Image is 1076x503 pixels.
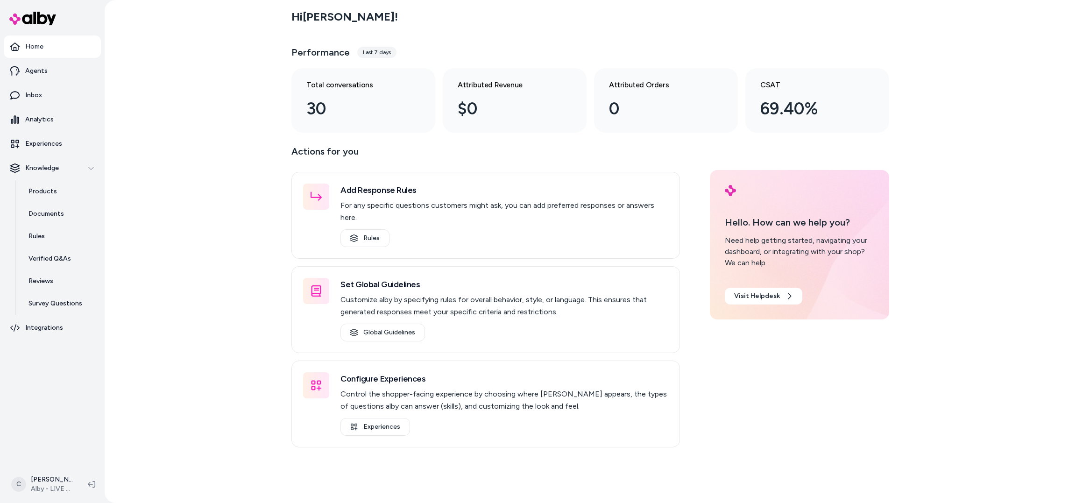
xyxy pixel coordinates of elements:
[609,79,708,91] h3: Attributed Orders
[31,475,73,484] p: [PERSON_NAME]
[25,139,62,149] p: Experiences
[340,199,668,224] p: For any specific questions customers might ask, you can add preferred responses or answers here.
[458,96,557,121] div: $0
[4,108,101,131] a: Analytics
[760,96,859,121] div: 69.40%
[28,299,82,308] p: Survey Questions
[725,215,874,229] p: Hello. How can we help you?
[357,47,396,58] div: Last 7 days
[725,235,874,269] div: Need help getting started, navigating your dashboard, or integrating with your shop? We can help.
[306,96,405,121] div: 30
[4,84,101,106] a: Inbox
[725,288,802,305] a: Visit Helpdesk
[19,225,101,248] a: Rules
[745,68,889,133] a: CSAT 69.40%
[458,79,557,91] h3: Attributed Revenue
[291,46,350,59] h3: Performance
[19,203,101,225] a: Documents
[9,12,56,25] img: alby Logo
[25,42,43,51] p: Home
[760,79,859,91] h3: CSAT
[4,157,101,179] button: Knowledge
[594,68,738,133] a: Attributed Orders 0
[25,66,48,76] p: Agents
[340,278,668,291] h3: Set Global Guidelines
[340,372,668,385] h3: Configure Experiences
[28,187,57,196] p: Products
[340,184,668,197] h3: Add Response Rules
[11,477,26,492] span: C
[340,388,668,412] p: Control the shopper-facing experience by choosing where [PERSON_NAME] appears, the types of quest...
[6,469,80,499] button: C[PERSON_NAME]Alby - LIVE on [DOMAIN_NAME]
[291,10,398,24] h2: Hi [PERSON_NAME] !
[4,35,101,58] a: Home
[725,185,736,196] img: alby Logo
[340,229,389,247] a: Rules
[4,133,101,155] a: Experiences
[28,276,53,286] p: Reviews
[340,418,410,436] a: Experiences
[19,180,101,203] a: Products
[25,115,54,124] p: Analytics
[340,294,668,318] p: Customize alby by specifying rules for overall behavior, style, or language. This ensures that ge...
[31,484,73,494] span: Alby - LIVE on [DOMAIN_NAME]
[28,209,64,219] p: Documents
[25,91,42,100] p: Inbox
[19,270,101,292] a: Reviews
[4,60,101,82] a: Agents
[25,323,63,333] p: Integrations
[443,68,587,133] a: Attributed Revenue $0
[4,317,101,339] a: Integrations
[19,248,101,270] a: Verified Q&As
[340,324,425,341] a: Global Guidelines
[19,292,101,315] a: Survey Questions
[609,96,708,121] div: 0
[291,68,435,133] a: Total conversations 30
[28,254,71,263] p: Verified Q&As
[25,163,59,173] p: Knowledge
[306,79,405,91] h3: Total conversations
[28,232,45,241] p: Rules
[291,144,680,166] p: Actions for you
